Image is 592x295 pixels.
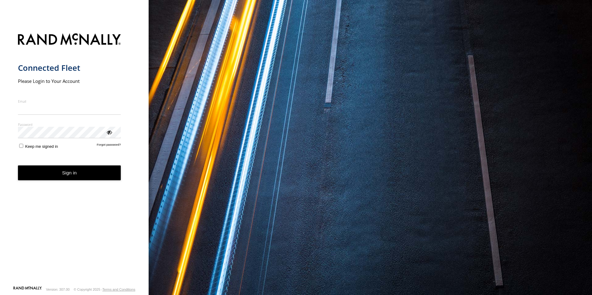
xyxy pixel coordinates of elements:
[18,78,121,84] h2: Please Login to Your Account
[46,288,70,291] div: Version: 307.00
[18,99,121,104] label: Email
[18,165,121,181] button: Sign in
[25,144,58,149] span: Keep me signed in
[97,143,121,149] a: Forgot password?
[74,288,135,291] div: © Copyright 2025 -
[18,32,121,48] img: Rand McNally
[18,30,131,286] form: main
[19,144,23,148] input: Keep me signed in
[106,129,112,135] div: ViewPassword
[18,122,121,127] label: Password
[102,288,135,291] a: Terms and Conditions
[13,286,42,293] a: Visit our Website
[18,63,121,73] h1: Connected Fleet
